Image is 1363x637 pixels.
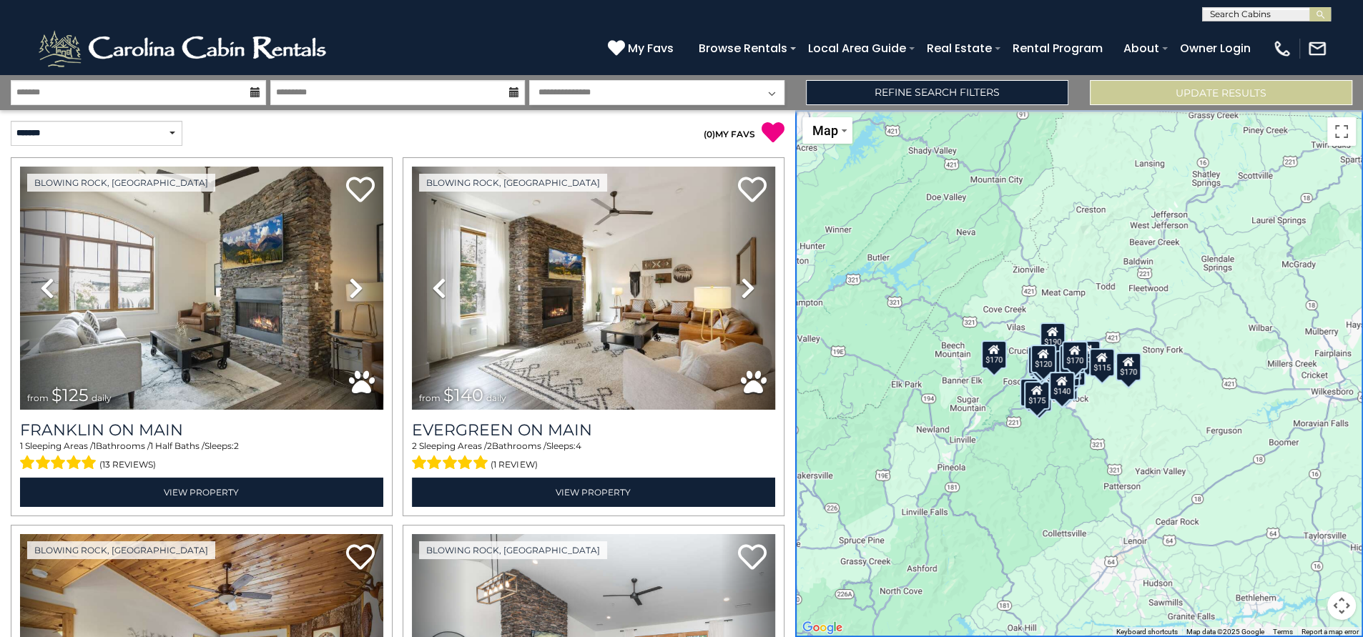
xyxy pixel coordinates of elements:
a: Terms (opens in new tab) [1273,628,1293,636]
div: $170 [1062,340,1088,369]
span: 2 [487,440,492,451]
span: 2 [234,440,239,451]
a: Report a map error [1302,628,1359,636]
a: View Property [412,478,775,507]
div: $180 [1020,377,1045,406]
a: Blowing Rock, [GEOGRAPHIC_DATA] [419,541,607,559]
a: Local Area Guide [801,36,913,61]
a: Add to favorites [738,543,767,573]
span: $125 [51,385,89,405]
a: Browse Rentals [692,36,794,61]
span: ( ) [704,129,715,139]
span: daily [92,392,112,403]
button: Change map style [802,117,852,144]
img: Google [799,618,846,637]
a: Real Estate [920,36,999,61]
button: Map camera controls [1327,591,1356,620]
a: My Favs [608,39,677,58]
div: $115 [1089,347,1115,376]
span: (13 reviews) [99,455,156,474]
div: $170 [981,340,1007,369]
span: from [419,392,441,403]
a: Add to favorites [738,175,767,206]
a: Rental Program [1005,36,1110,61]
span: 4 [576,440,581,451]
span: 0 [707,129,712,139]
a: Open this area in Google Maps (opens a new window) [799,618,846,637]
a: View Property [20,478,383,507]
div: $140 [1048,371,1074,400]
span: 1 [20,440,23,451]
span: from [27,392,49,403]
img: White-1-2.png [36,27,333,70]
div: $155 [1060,357,1086,386]
button: Update Results [1090,80,1352,105]
a: Blowing Rock, [GEOGRAPHIC_DATA] [27,174,215,192]
button: Keyboard shortcuts [1116,627,1178,637]
a: Refine Search Filters [806,80,1068,105]
a: Add to favorites [346,543,375,573]
img: thumbnail_167183510.jpeg [412,167,775,410]
div: Sleeping Areas / Bathrooms / Sleeps: [412,440,775,474]
span: (1 review) [491,455,537,474]
span: 1 [93,440,96,451]
a: About [1116,36,1166,61]
div: $145 [1059,345,1085,373]
span: My Favs [628,39,674,57]
span: 1 Half Baths / [150,440,205,451]
span: 2 [412,440,417,451]
div: $170 [1116,352,1141,381]
img: thumbnail_167127309.jpeg [20,167,383,410]
a: Owner Login [1173,36,1258,61]
button: Toggle fullscreen view [1327,117,1356,146]
a: Evergreen On Main [412,420,775,440]
div: $155 [1026,382,1052,411]
span: Map [812,123,838,138]
a: Blowing Rock, [GEOGRAPHIC_DATA] [27,541,215,559]
a: Add to favorites [346,175,375,206]
div: $175 [1024,381,1050,410]
a: Franklin On Main [20,420,383,440]
div: $125 [1028,347,1054,376]
a: (0)MY FAVS [704,129,755,139]
img: mail-regular-white.png [1307,39,1327,59]
div: $190 [1040,322,1066,351]
a: Blowing Rock, [GEOGRAPHIC_DATA] [419,174,607,192]
img: phone-regular-white.png [1272,39,1292,59]
div: $120 [1030,344,1056,372]
div: $140 [1028,346,1053,375]
span: $140 [443,385,483,405]
span: daily [486,392,506,403]
div: Sleeping Areas / Bathrooms / Sleeps: [20,440,383,474]
div: $130 [1075,340,1101,369]
span: Map data ©2025 Google [1186,628,1264,636]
